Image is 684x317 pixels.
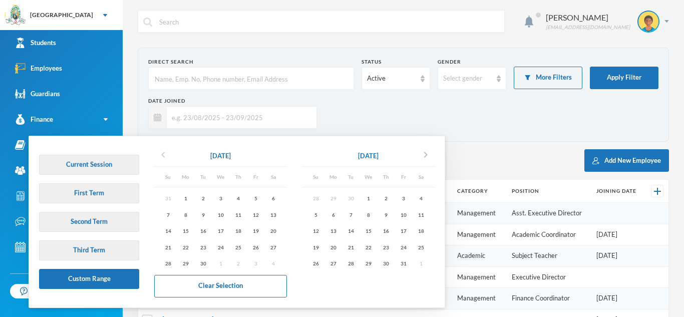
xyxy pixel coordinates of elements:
div: Finance [15,114,53,125]
div: Su [307,172,324,182]
div: 30 [377,257,395,270]
div: 17 [395,225,412,237]
div: [EMAIL_ADDRESS][DOMAIN_NAME] [546,24,630,31]
a: Help [10,284,57,299]
div: Employees [15,63,62,74]
div: 2 [194,192,212,205]
div: 19 [247,225,264,237]
div: 16 [377,225,395,237]
div: 19 [307,241,324,253]
div: 4 [229,192,247,205]
div: 25 [412,241,430,253]
button: First Term [39,183,139,203]
div: 24 [395,241,412,253]
div: 5 [247,192,264,205]
div: 21 [159,241,177,253]
div: Gender [438,58,506,66]
div: [DATE] [358,151,379,161]
div: 29 [360,257,377,270]
div: Th [229,172,247,182]
div: Students [15,38,56,48]
div: Su [159,172,177,182]
div: 23 [377,241,395,253]
div: 18 [412,225,430,237]
button: chevron_left [154,148,172,164]
td: Subject Teacher [507,245,591,267]
div: Fr [395,172,412,182]
button: Apply Filter [590,67,658,89]
button: chevron_right [417,148,435,164]
th: Category [452,180,507,203]
td: Academic [452,245,507,267]
div: 27 [264,241,282,253]
div: 15 [360,225,377,237]
button: Add New Employee [584,149,669,172]
div: 31 [395,257,412,270]
div: Status [362,58,430,66]
div: 26 [307,257,324,270]
div: 20 [264,225,282,237]
div: Sa [264,172,282,182]
div: Th [377,172,395,182]
td: Executive Director [507,266,591,288]
div: [PERSON_NAME] [546,12,630,24]
div: 20 [324,241,342,253]
input: Search [158,11,499,33]
div: 16 [194,225,212,237]
div: We [212,172,229,182]
td: Management [452,266,507,288]
div: 1 [177,192,194,205]
input: Name, Emp. No, Phone number, Email Address [154,68,349,90]
div: 21 [342,241,360,253]
div: Tu [194,172,212,182]
div: 30 [194,257,212,270]
div: 18 [229,225,247,237]
div: 9 [377,208,395,221]
td: Finance Coordinator [507,288,591,309]
td: Management [452,224,507,245]
div: 7 [159,208,177,221]
img: logo [6,6,26,26]
div: Mo [324,172,342,182]
div: Fr [247,172,264,182]
td: Management [452,203,507,224]
div: Select gender [443,74,492,84]
div: 10 [212,208,229,221]
td: [DATE] [591,245,644,267]
div: 3 [212,192,229,205]
div: 28 [159,257,177,270]
div: 27 [324,257,342,270]
div: 28 [342,257,360,270]
div: Direct Search [148,58,354,66]
button: Second Term [39,212,139,232]
button: Current Session [39,155,139,175]
div: 17 [212,225,229,237]
div: 13 [264,208,282,221]
button: Clear Selection [154,275,287,297]
div: 24 [212,241,229,253]
div: 25 [229,241,247,253]
div: 11 [229,208,247,221]
div: [DATE] [210,151,231,161]
div: 2 [377,192,395,205]
div: 22 [360,241,377,253]
button: Third Term [39,240,139,260]
div: Mo [177,172,194,182]
td: [DATE] [591,224,644,245]
div: 22 [177,241,194,253]
div: 29 [177,257,194,270]
div: Tu [342,172,360,182]
div: 10 [395,208,412,221]
div: Sa [412,172,430,182]
div: Active [367,74,416,84]
img: search [143,18,152,27]
div: 3 [395,192,412,205]
div: 1 [360,192,377,205]
div: 14 [342,225,360,237]
i: chevron_right [420,149,432,161]
i: chevron_left [157,149,169,161]
div: 7 [342,208,360,221]
div: Date Joined [148,97,317,105]
div: 12 [307,225,324,237]
div: 11 [412,208,430,221]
